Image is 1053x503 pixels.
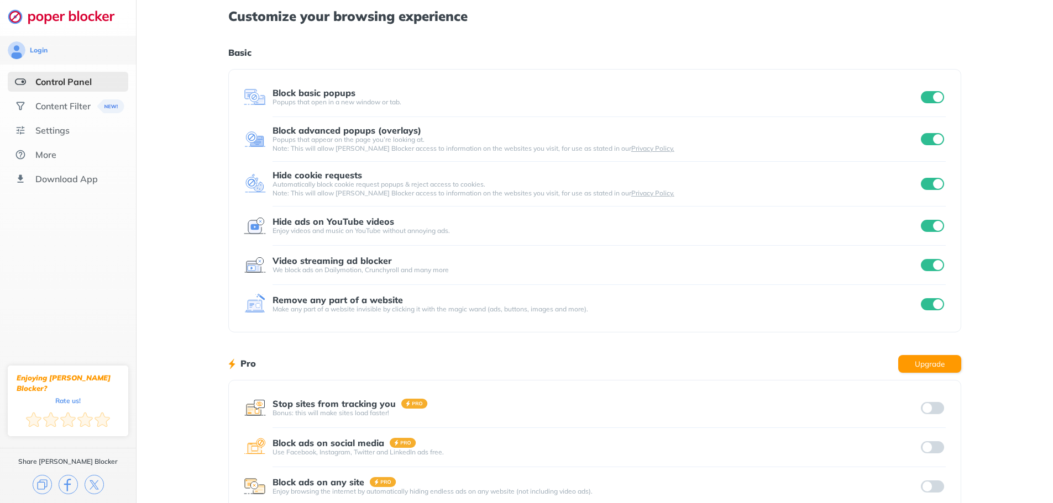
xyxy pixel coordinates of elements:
img: feature icon [244,254,266,276]
img: feature icon [244,293,266,315]
img: features-selected.svg [15,76,26,87]
div: Popups that open in a new window or tab. [273,98,919,107]
img: facebook.svg [59,475,78,494]
img: feature icon [244,173,266,195]
img: menuBanner.svg [97,99,124,113]
div: Hide cookie requests [273,170,362,180]
h1: Pro [240,356,256,370]
div: Use Facebook, Instagram, Twitter and LinkedIn ads free. [273,448,919,457]
img: social.svg [15,100,26,112]
img: feature icon [244,436,266,458]
div: Block basic popups [273,88,355,98]
div: Block ads on any site [273,477,364,487]
div: Automatically block cookie request popups & reject access to cookies. Note: This will allow [PERS... [273,180,919,198]
img: x.svg [85,475,104,494]
img: pro-badge.svg [370,477,396,487]
img: feature icon [244,128,266,150]
div: Control Panel [35,76,92,87]
a: Privacy Policy. [631,189,674,197]
div: Hide ads on YouTube videos [273,216,394,226]
a: Privacy Policy. [631,144,674,152]
img: logo-webpage.svg [8,9,127,24]
div: Settings [35,125,70,136]
div: Stop sites from tracking you [273,399,396,409]
div: Download App [35,173,98,184]
img: feature icon [244,215,266,237]
img: pro-badge.svg [390,438,416,448]
img: lighting bolt [228,357,235,370]
div: Block advanced popups (overlays) [273,125,421,135]
img: about.svg [15,149,26,160]
div: Enjoying [PERSON_NAME] Blocker? [17,373,119,394]
div: We block ads on Dailymotion, Crunchyroll and many more [273,266,919,274]
button: Upgrade [898,355,961,373]
div: Rate us! [55,398,81,403]
div: Share [PERSON_NAME] Blocker [18,457,118,466]
div: Popups that appear on the page you’re looking at. Note: This will allow [PERSON_NAME] Blocker acc... [273,135,919,153]
img: feature icon [244,397,266,419]
div: Make any part of a website invisible by clicking it with the magic wand (ads, buttons, images and... [273,305,919,314]
div: Video streaming ad blocker [273,256,392,266]
img: settings.svg [15,125,26,136]
div: Enjoy videos and music on YouTube without annoying ads. [273,226,919,235]
img: pro-badge.svg [401,399,428,409]
div: Enjoy browsing the internet by automatically hiding endless ads on any website (not including vid... [273,487,919,496]
div: Remove any part of a website [273,295,403,305]
img: feature icon [244,475,266,497]
div: Bonus: this will make sites load faster! [273,409,919,417]
h1: Basic [228,45,961,60]
h1: Customize your browsing experience [228,9,961,23]
div: Login [30,46,48,55]
img: download-app.svg [15,173,26,184]
div: Block ads on social media [273,438,384,448]
img: feature icon [244,86,266,108]
img: copy.svg [33,475,52,494]
img: avatar.svg [8,41,25,59]
div: More [35,149,56,160]
div: Content Filter [35,100,91,112]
